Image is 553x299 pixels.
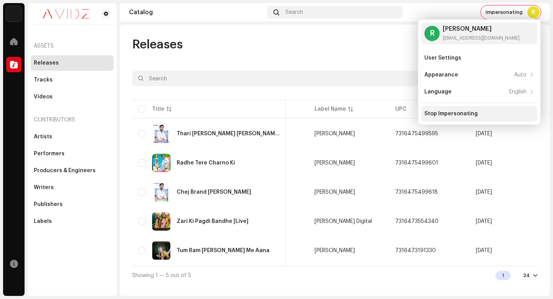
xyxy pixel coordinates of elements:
[152,241,171,260] img: 408b67a5-96fc-4ea2-ba31-20f8f2758f17
[421,84,537,100] re-m-nav-item: Language
[421,67,537,83] re-m-nav-item: Appearance
[34,168,96,174] div: Producers & Engineers
[177,131,280,136] div: Thari Jay Ho Bajrang Balaji
[31,129,114,145] re-m-nav-item: Artists
[424,55,461,61] div: User Settings
[315,189,355,195] span: Mannu Bhajan
[424,89,452,95] div: Language
[31,55,114,71] re-m-nav-item: Releases
[31,111,114,129] re-a-nav-header: Contributors
[34,201,63,208] div: Publishers
[315,248,355,253] span: Mannu Bhajan
[34,151,65,157] div: Performers
[152,183,171,201] img: d6d87714-5d8f-4c4a-8786-7cf5c7669ee4
[514,72,527,78] div: Auto
[523,272,530,279] div: 24
[476,248,492,253] span: Mar 30, 2023
[395,160,438,166] span: 7316475499601
[6,6,22,22] img: 10d72f0b-d06a-424f-aeaa-9c9f537e57b6
[31,197,114,212] re-m-nav-item: Publishers
[315,105,346,113] div: Label Name
[152,154,171,172] img: dc98f159-e7f5-4897-b7da-5fc9c13570ae
[31,180,114,195] re-m-nav-item: Writers
[315,160,355,166] span: Mannu Bhajan
[527,6,540,18] div: R
[476,131,492,136] span: Jul 20, 2023
[443,35,520,41] div: [EMAIL_ADDRESS][DOMAIN_NAME]
[132,37,183,52] span: Releases
[31,37,114,55] re-a-nav-header: Assets
[395,189,438,195] span: 7316475499618
[177,189,251,195] div: Chej Brand Meena Ko
[31,72,114,88] re-m-nav-item: Tracks
[177,248,270,253] div: Tum Ram Roop Me Aana
[34,77,53,83] div: Tracks
[476,189,492,195] span: Jul 20, 2023
[132,273,191,278] span: Showing 1 — 5 out of 5
[443,26,520,32] div: [PERSON_NAME]
[395,219,439,224] span: 7316473554340
[509,89,527,95] div: English
[34,218,52,224] div: Labels
[34,94,53,100] div: Videos
[34,134,52,140] div: Artists
[485,9,523,15] span: Impersonating
[424,26,440,41] div: R
[177,219,248,224] div: Zari Ki Pagdi Bandhe [Live]
[152,212,171,231] img: 1fc36342-022c-4df0-a971-ecf9b65dcd01
[31,146,114,161] re-m-nav-item: Performers
[421,50,537,66] re-m-nav-item: User Settings
[285,9,303,15] span: Search
[424,111,478,117] div: Stop Impersonating
[476,160,492,166] span: Jul 20, 2023
[424,72,458,78] div: Appearance
[34,184,54,191] div: Writers
[395,248,436,253] span: 7316473191330
[315,219,372,224] span: Mannu Digital
[152,125,171,143] img: 8a620f8b-8d45-4ef7-95b0-67040b9129c6
[152,105,164,113] div: Title
[132,71,458,86] input: Search
[34,9,98,18] img: 0c631eef-60b6-411a-a233-6856366a70de
[129,9,264,15] div: Catalog
[34,60,59,66] div: Releases
[476,219,492,224] span: Apr 7, 2023
[495,271,511,280] div: 1
[31,163,114,178] re-m-nav-item: Producers & Engineers
[421,106,537,121] re-m-nav-item: Stop Impersonating
[315,131,355,136] span: Mannu Bhajan
[31,214,114,229] re-m-nav-item: Labels
[395,131,438,136] span: 7316475499595
[177,160,235,166] div: Radhe Tere Charno Ki
[31,89,114,105] re-m-nav-item: Videos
